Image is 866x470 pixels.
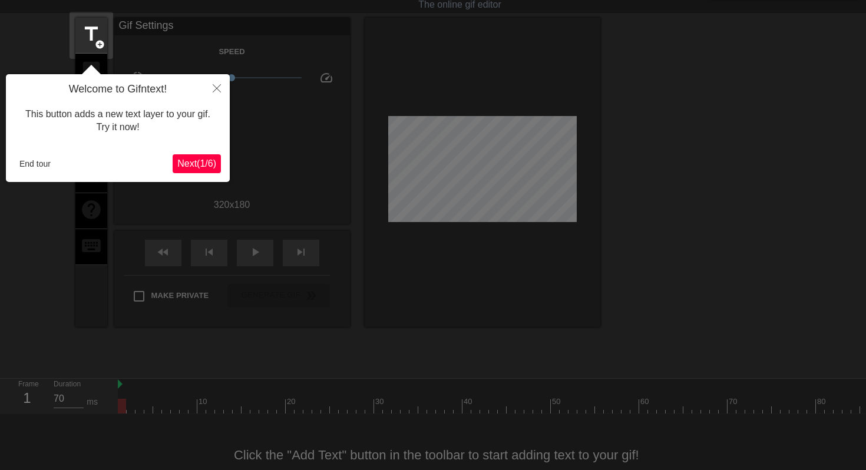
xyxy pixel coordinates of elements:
[15,155,55,173] button: End tour
[177,158,216,168] span: Next ( 1 / 6 )
[173,154,221,173] button: Next
[204,74,230,101] button: Close
[15,83,221,96] h4: Welcome to Gifntext!
[15,96,221,146] div: This button adds a new text layer to your gif. Try it now!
